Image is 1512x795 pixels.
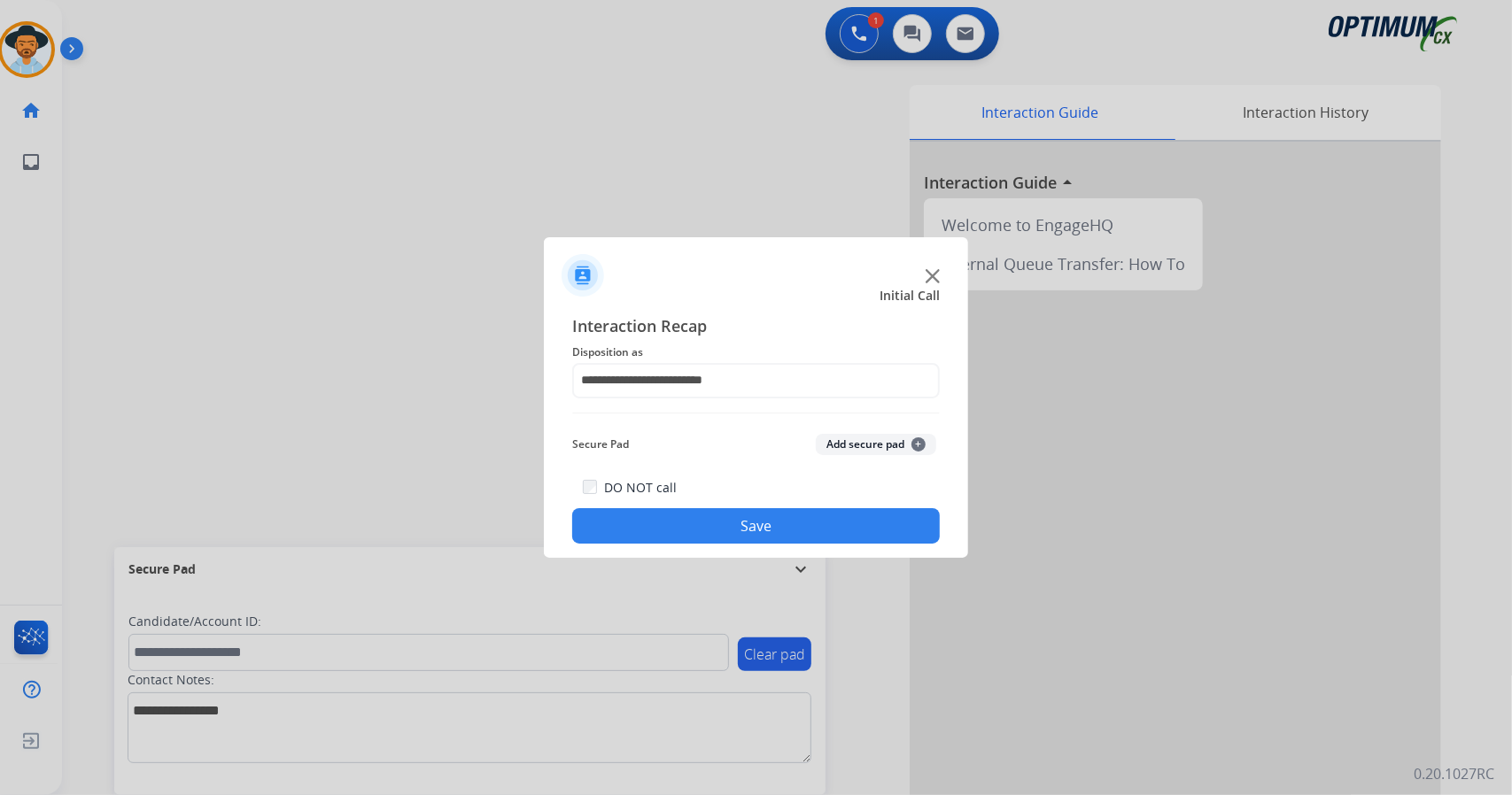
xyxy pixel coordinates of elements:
button: Save [572,508,940,544]
span: Secure Pad [572,434,629,455]
img: contact-recap-line.svg [572,413,940,413]
span: Initial Call [880,287,940,305]
label: DO NOT call [604,479,677,497]
span: + [911,437,926,452]
span: Disposition as [572,342,940,363]
span: Interaction Recap [572,313,940,342]
p: 0.20.1027RC [1414,763,1494,784]
button: Add secure pad+ [816,434,936,455]
img: contactIcon [562,254,604,297]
